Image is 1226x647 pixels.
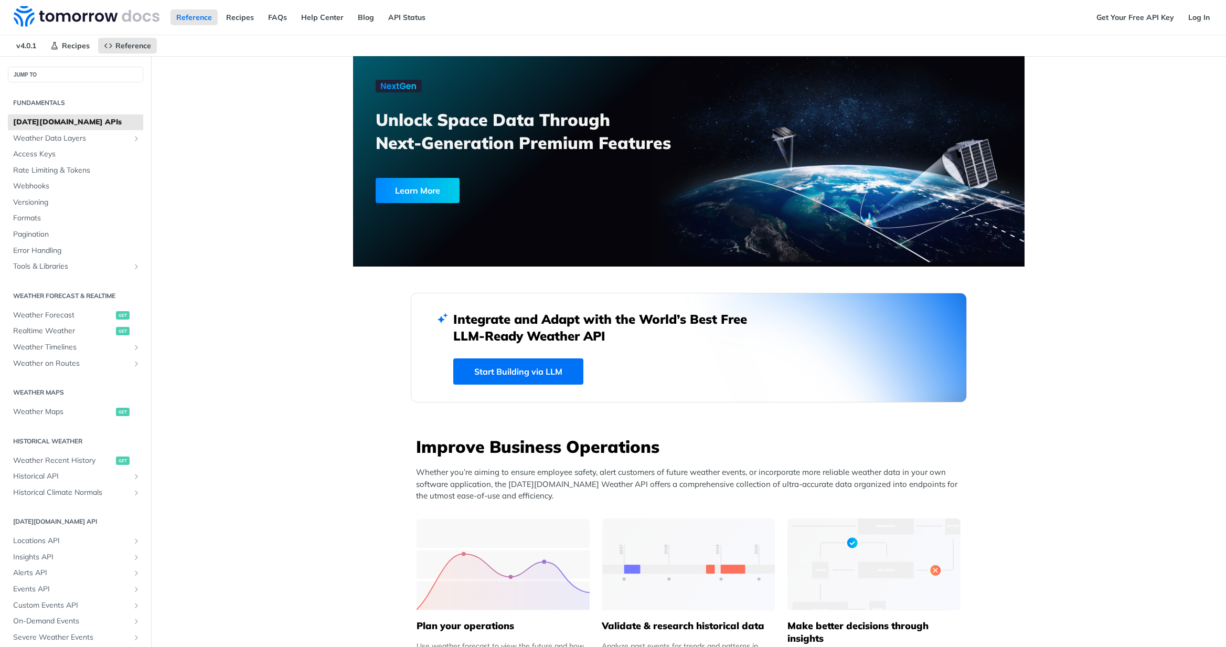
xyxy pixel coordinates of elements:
span: Weather on Routes [13,358,130,369]
span: Webhooks [13,181,141,192]
h3: Improve Business Operations [416,435,967,458]
span: Locations API [13,536,130,546]
a: Events APIShow subpages for Events API [8,581,143,597]
span: get [116,327,130,335]
a: Access Keys [8,146,143,162]
span: get [116,311,130,320]
button: Show subpages for Locations API [132,537,141,545]
a: API Status [382,9,431,25]
span: Alerts API [13,568,130,578]
span: Historical API [13,471,130,482]
span: Weather Data Layers [13,133,130,144]
span: Weather Timelines [13,342,130,353]
h2: [DATE][DOMAIN_NAME] API [8,517,143,526]
span: Custom Events API [13,600,130,611]
a: Formats [8,210,143,226]
a: Blog [352,9,380,25]
a: FAQs [262,9,293,25]
a: Webhooks [8,178,143,194]
span: Weather Recent History [13,455,113,466]
span: Pagination [13,229,141,240]
button: Show subpages for Events API [132,585,141,593]
h2: Weather Maps [8,388,143,397]
a: Rate Limiting & Tokens [8,163,143,178]
a: Pagination [8,227,143,242]
img: Tomorrow.io Weather API Docs [14,6,159,27]
a: Custom Events APIShow subpages for Custom Events API [8,598,143,613]
span: [DATE][DOMAIN_NAME] APIs [13,117,141,128]
h2: Fundamentals [8,98,143,108]
button: Show subpages for Severe Weather Events [132,633,141,642]
button: JUMP TO [8,67,143,82]
a: Get Your Free API Key [1091,9,1180,25]
a: Help Center [295,9,349,25]
a: Weather Data LayersShow subpages for Weather Data Layers [8,131,143,146]
img: NextGen [376,80,422,92]
a: Learn More [376,178,635,203]
span: Rate Limiting & Tokens [13,165,141,176]
a: Reference [170,9,218,25]
a: Tools & LibrariesShow subpages for Tools & Libraries [8,259,143,274]
a: Log In [1182,9,1216,25]
a: Weather TimelinesShow subpages for Weather Timelines [8,340,143,355]
a: [DATE][DOMAIN_NAME] APIs [8,114,143,130]
span: get [116,408,130,416]
a: Insights APIShow subpages for Insights API [8,549,143,565]
a: Error Handling [8,243,143,259]
a: Versioning [8,195,143,210]
span: Versioning [13,197,141,208]
a: Weather Forecastget [8,307,143,323]
span: Reference [115,41,151,50]
a: On-Demand EventsShow subpages for On-Demand Events [8,613,143,629]
a: Recipes [220,9,260,25]
a: Weather Mapsget [8,404,143,420]
a: Start Building via LLM [453,358,583,385]
span: Error Handling [13,246,141,256]
span: get [116,457,130,465]
div: Learn More [376,178,460,203]
a: Locations APIShow subpages for Locations API [8,533,143,549]
a: Weather Recent Historyget [8,453,143,469]
h2: Weather Forecast & realtime [8,291,143,301]
h3: Unlock Space Data Through Next-Generation Premium Features [376,108,700,154]
span: Weather Maps [13,407,113,417]
span: Formats [13,213,141,224]
span: Tools & Libraries [13,261,130,272]
img: 13d7ca0-group-496-2.svg [602,518,775,610]
button: Show subpages for Historical Climate Normals [132,489,141,497]
span: Weather Forecast [13,310,113,321]
span: Historical Climate Normals [13,487,130,498]
button: Show subpages for Historical API [132,472,141,481]
a: Historical Climate NormalsShow subpages for Historical Climate Normals [8,485,143,501]
button: Show subpages for Alerts API [132,569,141,577]
button: Show subpages for Tools & Libraries [132,262,141,271]
img: 39565e8-group-4962x.svg [417,518,590,610]
button: Show subpages for Insights API [132,553,141,561]
a: Severe Weather EventsShow subpages for Severe Weather Events [8,630,143,645]
span: On-Demand Events [13,616,130,627]
button: Show subpages for Weather on Routes [132,359,141,368]
span: Events API [13,584,130,595]
span: Realtime Weather [13,326,113,336]
h2: Integrate and Adapt with the World’s Best Free LLM-Ready Weather API [453,311,763,344]
h5: Make better decisions through insights [787,620,961,645]
a: Realtime Weatherget [8,323,143,339]
button: Show subpages for On-Demand Events [132,617,141,625]
h5: Validate & research historical data [602,620,775,632]
h2: Historical Weather [8,437,143,446]
span: Access Keys [13,149,141,160]
button: Show subpages for Custom Events API [132,601,141,610]
button: Show subpages for Weather Data Layers [132,134,141,143]
h5: Plan your operations [417,620,590,632]
p: Whether you’re aiming to ensure employee safety, alert customers of future weather events, or inc... [416,466,967,502]
button: Show subpages for Weather Timelines [132,343,141,352]
a: Alerts APIShow subpages for Alerts API [8,565,143,581]
a: Recipes [45,38,95,54]
a: Reference [98,38,157,54]
a: Historical APIShow subpages for Historical API [8,469,143,484]
span: Recipes [62,41,90,50]
a: Weather on RoutesShow subpages for Weather on Routes [8,356,143,372]
span: Severe Weather Events [13,632,130,643]
span: Insights API [13,552,130,563]
img: a22d113-group-496-32x.svg [787,518,961,610]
